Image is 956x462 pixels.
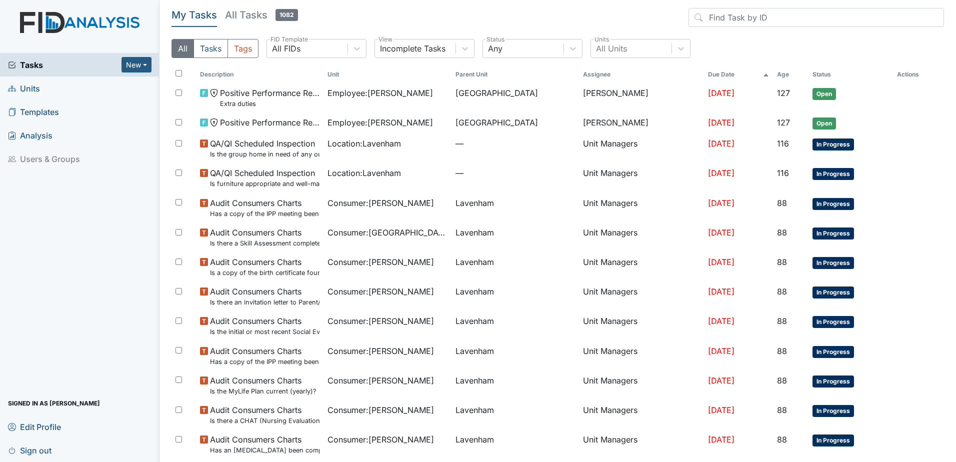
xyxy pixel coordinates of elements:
span: Consumer : [GEOGRAPHIC_DATA][PERSON_NAME][GEOGRAPHIC_DATA] [327,226,447,238]
span: Employee : [PERSON_NAME] [327,87,433,99]
small: Is there an invitation letter to Parent/Guardian for current years team meetings in T-Logs (Therap)? [210,297,319,307]
span: In Progress [812,227,854,239]
td: Unit Managers [579,133,704,163]
span: 88 [777,227,787,237]
th: Toggle SortBy [704,66,773,83]
span: Audit Consumers Charts Is a copy of the birth certificate found in the file? [210,256,319,277]
td: Unit Managers [579,341,704,370]
span: 88 [777,257,787,267]
span: Lavenham [455,374,494,386]
button: Tasks [193,39,228,58]
span: In Progress [812,346,854,358]
div: All FIDs [272,42,300,54]
span: Audit Consumers Charts Is the initial or most recent Social Evaluation in the chart? [210,315,319,336]
td: Unit Managers [579,311,704,340]
span: Positive Performance Review [220,116,319,128]
small: Has an [MEDICAL_DATA] been completed and recommendations followed? [210,445,319,455]
h5: All Tasks [225,8,298,22]
small: Is the group home in need of any outside repairs (paint, gutters, pressure wash, etc.)? [210,149,319,159]
small: Has a copy of the IPP meeting been sent to the Parent/Guardian [DATE] of the meeting? [210,357,319,366]
span: Audit Consumers Charts Has an Audiological Evaluation been completed and recommendations followed? [210,433,319,455]
span: 88 [777,346,787,356]
small: Is there a CHAT (Nursing Evaluation) no more than a year old? [210,416,319,425]
span: 1082 [275,9,298,21]
span: 127 [777,88,790,98]
span: Sign out [8,442,51,458]
span: [DATE] [708,375,734,385]
span: In Progress [812,286,854,298]
span: 88 [777,375,787,385]
th: Actions [893,66,943,83]
small: Is the initial or most recent Social Evaluation in the chart? [210,327,319,336]
span: Lavenham [455,315,494,327]
span: [DATE] [708,346,734,356]
span: [DATE] [708,434,734,444]
th: Toggle SortBy [323,66,451,83]
span: Lavenham [455,404,494,416]
small: Is there a Skill Assessment completed and updated yearly (no more than one year old) [210,238,319,248]
th: Toggle SortBy [808,66,892,83]
span: [DATE] [708,88,734,98]
th: Toggle SortBy [451,66,579,83]
div: Incomplete Tasks [380,42,445,54]
button: New [121,57,151,72]
a: Tasks [8,59,121,71]
span: Consumer : [PERSON_NAME] [327,404,434,416]
span: Consumer : [PERSON_NAME] [327,374,434,386]
td: Unit Managers [579,370,704,400]
button: All [171,39,194,58]
span: In Progress [812,257,854,269]
small: Extra duties [220,99,319,108]
td: Unit Managers [579,252,704,281]
span: Lavenham [455,433,494,445]
span: In Progress [812,198,854,210]
span: [DATE] [708,117,734,127]
span: [GEOGRAPHIC_DATA] [455,116,538,128]
span: Consumer : [PERSON_NAME] [327,433,434,445]
small: Is a copy of the birth certificate found in the file? [210,268,319,277]
td: Unit Managers [579,222,704,252]
span: Open [812,117,836,129]
span: — [455,137,575,149]
span: In Progress [812,138,854,150]
h5: My Tasks [171,8,217,22]
td: Unit Managers [579,163,704,192]
span: 127 [777,117,790,127]
th: Assignee [579,66,704,83]
small: Is the MyLife Plan current (yearly)? [210,386,316,396]
span: Positive Performance Review Extra duties [220,87,319,108]
div: Type filter [171,39,258,58]
input: Toggle All Rows Selected [175,70,182,76]
span: [DATE] [708,405,734,415]
span: In Progress [812,405,854,417]
span: Audit Consumers Charts Is the MyLife Plan current (yearly)? [210,374,316,396]
span: Consumer : [PERSON_NAME] [327,345,434,357]
span: [DATE] [708,138,734,148]
span: Lavenham [455,226,494,238]
span: 88 [777,286,787,296]
th: Toggle SortBy [773,66,808,83]
span: Consumer : [PERSON_NAME] [327,256,434,268]
span: In Progress [812,434,854,446]
small: Has a copy of the IPP meeting been sent to the Parent/Guardian [DATE] of the meeting? [210,209,319,218]
span: — [455,167,575,179]
span: [DATE] [708,198,734,208]
td: [PERSON_NAME] [579,83,704,112]
span: Audit Consumers Charts Has a copy of the IPP meeting been sent to the Parent/Guardian within 30 d... [210,197,319,218]
span: QA/QI Scheduled Inspection Is the group home in need of any outside repairs (paint, gutters, pres... [210,137,319,159]
span: 116 [777,138,789,148]
td: Unit Managers [579,193,704,222]
span: [DATE] [708,168,734,178]
span: In Progress [812,168,854,180]
span: QA/QI Scheduled Inspection Is furniture appropriate and well-maintained (broken, missing pieces, ... [210,167,319,188]
button: Tags [227,39,258,58]
span: Signed in as [PERSON_NAME] [8,395,100,411]
span: Consumer : [PERSON_NAME] [327,315,434,327]
span: 88 [777,198,787,208]
span: Consumer : [PERSON_NAME] [327,285,434,297]
div: Any [488,42,502,54]
span: 88 [777,405,787,415]
span: Location : Lavenham [327,137,401,149]
span: Audit Consumers Charts Is there a Skill Assessment completed and updated yearly (no more than one... [210,226,319,248]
